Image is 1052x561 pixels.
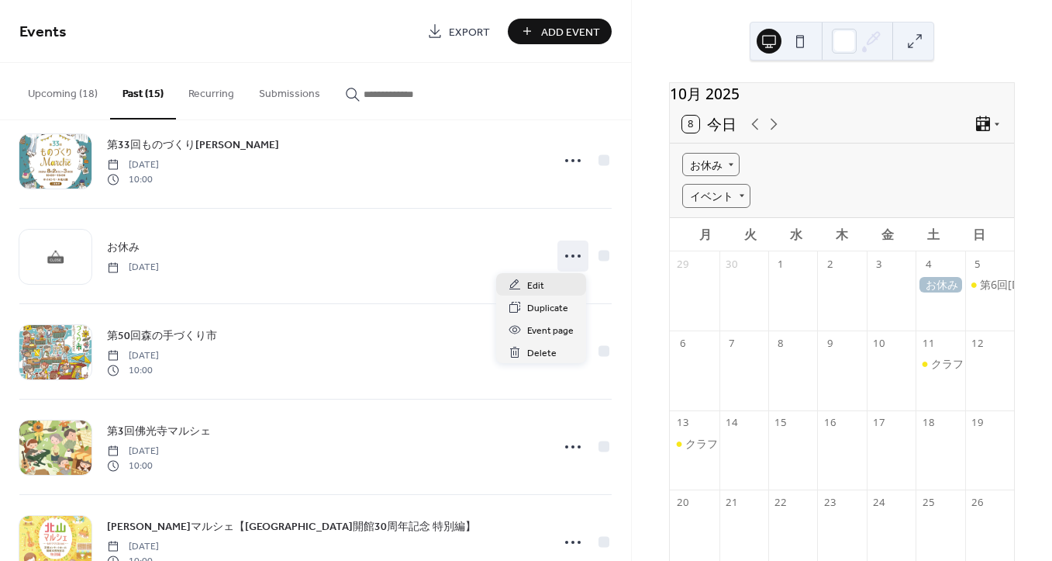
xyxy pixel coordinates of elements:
div: 日 [956,218,1002,251]
span: [PERSON_NAME]マルシェ【[GEOGRAPHIC_DATA]開館30周年記念 特別編】 [107,519,476,535]
div: 11 [921,337,935,351]
a: 第3回佛光寺マルシェ [107,422,211,440]
div: 3 [872,257,886,271]
div: 木 [819,218,865,251]
div: 5 [971,257,985,271]
div: クラフトマルシェin京都府立植物園 [670,436,719,452]
div: 7 [725,337,739,351]
div: 20 [675,495,689,509]
div: 火 [728,218,774,251]
span: Events [19,17,67,47]
span: Event page [527,323,574,339]
span: [DATE] [107,540,159,554]
div: 30 [725,257,739,271]
button: Past (15) [110,63,176,119]
span: お休み [107,240,140,256]
div: 19 [971,416,985,430]
a: お休み [107,238,140,256]
span: [DATE] [107,261,159,275]
button: Add Event [508,19,612,44]
span: 10:00 [107,459,159,473]
div: クラフトマルシェin[GEOGRAPHIC_DATA] [685,436,892,452]
a: 第50回森の手づくり市 [107,327,217,345]
div: 15 [774,416,788,430]
span: 10:00 [107,363,159,377]
div: 16 [823,416,837,430]
span: [DATE] [107,445,159,459]
div: 9 [823,337,837,351]
span: Export [449,24,490,40]
div: 25 [921,495,935,509]
span: 第33回ものづくり[PERSON_NAME] [107,137,279,154]
div: 21 [725,495,739,509]
div: 水 [774,218,819,251]
span: Edit [527,278,544,294]
div: 1 [774,257,788,271]
div: 10月 2025 [670,83,1014,106]
div: 29 [675,257,689,271]
span: Add Event [541,24,600,40]
div: 8 [774,337,788,351]
span: [DATE] [107,349,159,363]
div: 第6回東本願寺前マルシェ [965,277,1014,293]
span: [DATE] [107,158,159,172]
div: 14 [725,416,739,430]
div: 23 [823,495,837,509]
button: Upcoming (18) [16,63,110,118]
div: 2 [823,257,837,271]
div: 金 [865,218,911,251]
div: 18 [921,416,935,430]
div: お休み [916,277,964,293]
span: Duplicate [527,300,568,317]
button: Submissions [247,63,333,118]
div: 10 [872,337,886,351]
div: 17 [872,416,886,430]
div: 月 [682,218,728,251]
div: 12 [971,337,985,351]
span: 第3回佛光寺マルシェ [107,424,211,440]
span: 10:00 [107,172,159,186]
div: 24 [872,495,886,509]
div: 4 [921,257,935,271]
span: Delete [527,345,557,362]
a: 第33回ものづくり[PERSON_NAME] [107,136,279,154]
button: 8今日 [677,112,742,137]
div: 26 [971,495,985,509]
div: 6 [675,337,689,351]
div: 13 [675,416,689,430]
button: Recurring [176,63,247,118]
div: 22 [774,495,788,509]
a: Export [416,19,502,44]
span: 第50回森の手づくり市 [107,328,217,345]
div: クラフトマルシェin京都府立植物園 [916,356,964,372]
div: 土 [910,218,956,251]
a: [PERSON_NAME]マルシェ【[GEOGRAPHIC_DATA]開館30周年記念 特別編】 [107,518,476,535]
